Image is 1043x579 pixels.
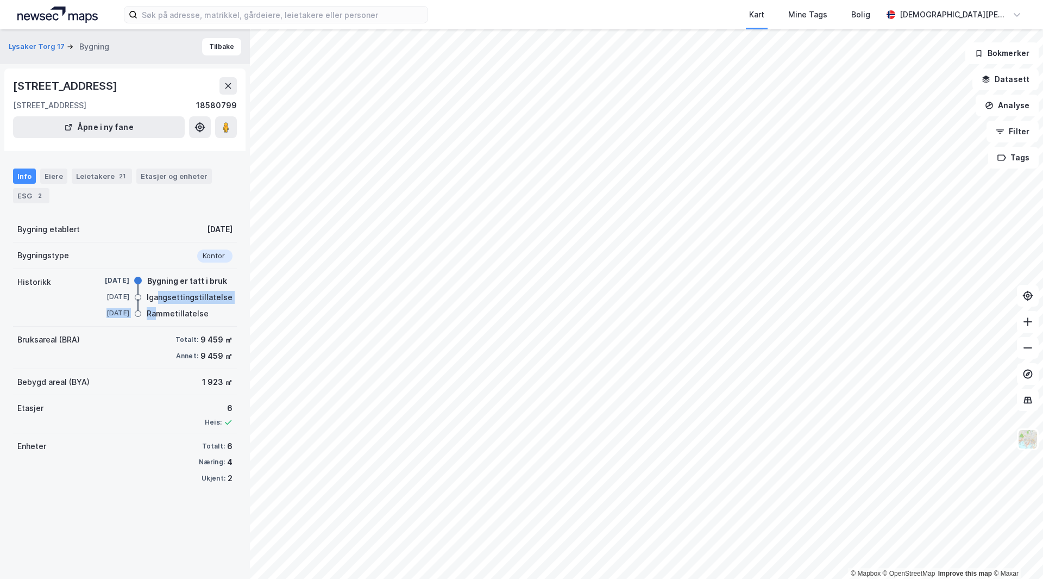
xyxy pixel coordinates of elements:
[202,442,225,451] div: Totalt:
[200,350,233,363] div: 9 459 ㎡
[965,42,1039,64] button: Bokmerker
[86,308,129,318] div: [DATE]
[989,527,1043,579] iframe: Chat Widget
[17,440,46,453] div: Enheter
[202,376,233,389] div: 1 923 ㎡
[205,418,222,427] div: Heis:
[987,121,1039,142] button: Filter
[17,249,69,262] div: Bygningstype
[1017,429,1038,450] img: Z
[137,7,428,23] input: Søk på adresse, matrikkel, gårdeiere, leietakere eller personer
[13,169,36,184] div: Info
[202,38,241,55] button: Tilbake
[205,402,233,415] div: 6
[988,147,1039,169] button: Tags
[17,402,43,415] div: Etasjer
[147,291,233,304] div: Igangsettingstillatelse
[79,40,109,53] div: Bygning
[938,570,992,577] a: Improve this map
[227,456,233,469] div: 4
[17,333,80,346] div: Bruksareal (BRA)
[972,69,1039,90] button: Datasett
[851,8,870,21] div: Bolig
[17,376,90,389] div: Bebygd areal (BYA)
[86,276,129,285] div: [DATE]
[117,171,128,182] div: 21
[17,7,98,23] img: logo.a4113a55bc3d86da70a041830d287a7e.svg
[976,95,1039,116] button: Analyse
[196,99,237,112] div: 18580799
[199,458,225,466] div: Næring:
[13,116,185,138] button: Åpne i ny fane
[175,335,198,344] div: Totalt:
[40,169,67,184] div: Eiere
[883,570,935,577] a: OpenStreetMap
[17,276,51,289] div: Historikk
[141,171,208,181] div: Etasjer og enheter
[86,292,129,302] div: [DATE]
[788,8,827,21] div: Mine Tags
[17,223,80,236] div: Bygning etablert
[202,474,225,483] div: Ukjent:
[900,8,1008,21] div: [DEMOGRAPHIC_DATA][PERSON_NAME]
[851,570,881,577] a: Mapbox
[227,440,233,453] div: 6
[228,472,233,485] div: 2
[72,169,132,184] div: Leietakere
[147,275,227,288] div: Bygning er tatt i bruk
[147,307,209,320] div: Rammetillatelse
[200,333,233,346] div: 9 459 ㎡
[13,77,120,95] div: [STREET_ADDRESS]
[13,188,49,203] div: ESG
[34,190,45,201] div: 2
[176,352,198,360] div: Annet:
[13,99,86,112] div: [STREET_ADDRESS]
[9,41,67,52] button: Lysaker Torg 17
[207,223,233,236] div: [DATE]
[749,8,764,21] div: Kart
